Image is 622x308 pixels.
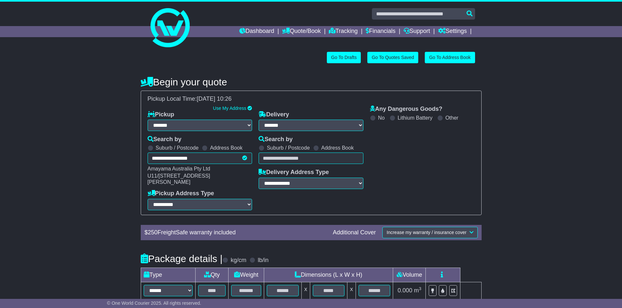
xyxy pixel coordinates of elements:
label: Address Book [321,145,354,151]
td: x [301,282,310,299]
a: Dashboard [239,26,274,37]
div: $ FreightSafe warranty included [141,229,330,236]
button: Increase my warranty / insurance cover [382,227,477,238]
label: Suburb / Postcode [156,145,199,151]
label: No [378,115,385,121]
td: x [347,282,356,299]
a: Go To Quotes Saved [367,52,418,63]
span: [DATE] 10:26 [197,95,232,102]
label: lb/in [258,257,268,264]
span: © One World Courier 2025. All rights reserved. [107,301,201,306]
td: Qty [195,268,229,282]
a: Settings [438,26,467,37]
a: Financials [366,26,395,37]
h4: Begin your quote [141,77,482,87]
label: Lithium Battery [398,115,433,121]
sup: 3 [419,286,422,291]
span: U11/[STREET_ADDRESS][PERSON_NAME] [148,173,210,185]
a: Go To Drafts [327,52,361,63]
label: Pickup [148,111,174,118]
label: Search by [148,136,182,143]
label: kg/cm [231,257,246,264]
label: Delivery [259,111,289,118]
h4: Package details | [141,253,223,264]
td: Type [141,268,195,282]
span: m [414,287,422,294]
label: Address Book [210,145,243,151]
span: 0.000 [398,287,412,294]
label: Any Dangerous Goods? [370,106,442,113]
a: Quote/Book [282,26,321,37]
td: Volume [393,268,426,282]
a: Tracking [329,26,358,37]
div: Additional Cover [329,229,379,236]
span: Amayama Australia Pty Ltd [148,166,210,171]
label: Pickup Address Type [148,190,214,197]
td: Weight [229,268,264,282]
a: Go To Address Book [425,52,475,63]
label: Search by [259,136,293,143]
span: Increase my warranty / insurance cover [387,230,466,235]
label: Delivery Address Type [259,169,329,176]
a: Support [404,26,430,37]
td: Dimensions (L x W x H) [264,268,393,282]
label: Suburb / Postcode [267,145,310,151]
div: Pickup Local Time: [144,95,478,103]
label: Other [445,115,458,121]
a: Use My Address [213,106,246,111]
span: 250 [148,229,158,236]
